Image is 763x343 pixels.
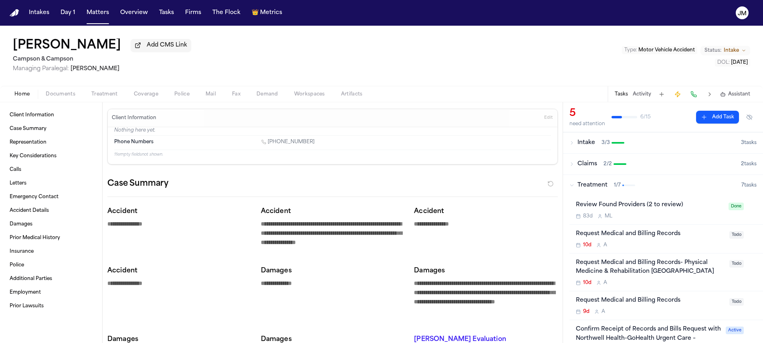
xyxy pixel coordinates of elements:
[13,55,191,64] h2: Campson & Campson
[729,298,744,306] span: Todo
[10,276,52,282] span: Additional Parties
[700,46,750,55] button: Change status from Intake
[13,66,69,72] span: Managing Paralegal:
[6,272,96,285] a: Additional Parties
[569,254,763,292] div: Open task: Request Medical and Billing Records- Physical Medicine & Rehabilitation Deer Park
[577,160,597,168] span: Claims
[10,112,54,118] span: Client Information
[117,6,151,20] button: Overview
[622,46,697,54] button: Edit Type: Motor Vehicle Accident
[6,286,96,299] a: Employment
[107,207,251,216] p: Accident
[615,91,628,97] button: Tasks
[10,235,60,241] span: Prior Medical History
[729,203,744,210] span: Done
[602,308,605,315] span: A
[741,140,757,146] span: 3 task s
[114,152,551,158] p: 11 empty fields not shown.
[577,181,608,189] span: Treatment
[563,154,763,175] button: Claims2/22tasks
[576,296,725,305] div: Request Medical and Billing Records
[261,139,315,145] a: Call 1 (718) 404-6743
[10,9,19,17] img: Finch Logo
[83,6,112,20] button: Matters
[110,115,158,121] h3: Client Information
[6,150,96,162] a: Key Considerations
[640,114,651,120] span: 6 / 15
[261,207,405,216] p: Accident
[10,262,24,268] span: Police
[134,91,158,97] span: Coverage
[728,91,750,97] span: Assistant
[726,327,744,334] span: Active
[10,9,19,17] a: Home
[704,47,721,54] span: Status:
[576,258,725,277] div: Request Medical and Billing Records- Physical Medicine & Rehabilitation [GEOGRAPHIC_DATA]
[614,182,621,189] span: 1 / 7
[13,39,121,53] button: Edit matter name
[604,161,612,167] span: 2 / 2
[741,182,757,189] span: 7 task s
[10,180,26,187] span: Letters
[46,91,75,97] span: Documents
[742,111,757,124] button: Hide completed tasks (⌘⇧H)
[209,6,244,20] a: The Flock
[544,115,553,121] span: Edit
[542,112,555,124] button: Edit
[688,89,699,100] button: Make a Call
[6,163,96,176] a: Calls
[741,161,757,167] span: 2 task s
[341,91,363,97] span: Artifacts
[261,266,405,276] p: Damages
[6,177,96,190] a: Letters
[107,177,168,190] h2: Case Summary
[107,266,251,276] p: Accident
[672,89,683,100] button: Create Immediate Task
[633,91,651,97] button: Activity
[6,218,96,231] a: Damages
[252,9,258,17] span: crown
[563,175,763,196] button: Treatment1/77tasks
[156,6,177,20] button: Tasks
[10,303,44,309] span: Prior Lawsuits
[6,191,96,203] a: Emergency Contact
[569,291,763,320] div: Open task: Request Medical and Billing Records
[6,259,96,272] a: Police
[731,60,748,65] span: [DATE]
[260,9,282,17] span: Metrics
[715,59,750,67] button: Edit DOL: 2024-10-23
[6,300,96,313] a: Prior Lawsuits
[57,6,79,20] button: Day 1
[569,121,605,127] div: need attention
[10,289,41,296] span: Employment
[583,280,591,286] span: 10d
[717,60,730,65] span: DOL :
[14,91,30,97] span: Home
[131,39,191,52] button: Add CMS Link
[576,229,725,239] div: Request Medical and Billing Records
[738,11,747,16] text: JM
[10,153,57,159] span: Key Considerations
[583,242,591,248] span: 10d
[26,6,52,20] button: Intakes
[729,260,744,268] span: Todo
[232,91,240,97] span: Fax
[604,280,607,286] span: A
[10,207,49,214] span: Accident Details
[114,139,153,145] span: Phone Numbers
[563,132,763,153] button: Intake3/33tasks
[206,91,216,97] span: Mail
[182,6,204,20] button: Firms
[638,48,695,53] span: Motor Vehicle Accident
[696,111,739,124] button: Add Task
[624,48,637,53] span: Type :
[147,41,187,49] span: Add CMS Link
[6,204,96,217] a: Accident Details
[6,109,96,122] a: Client Information
[6,231,96,244] a: Prior Medical History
